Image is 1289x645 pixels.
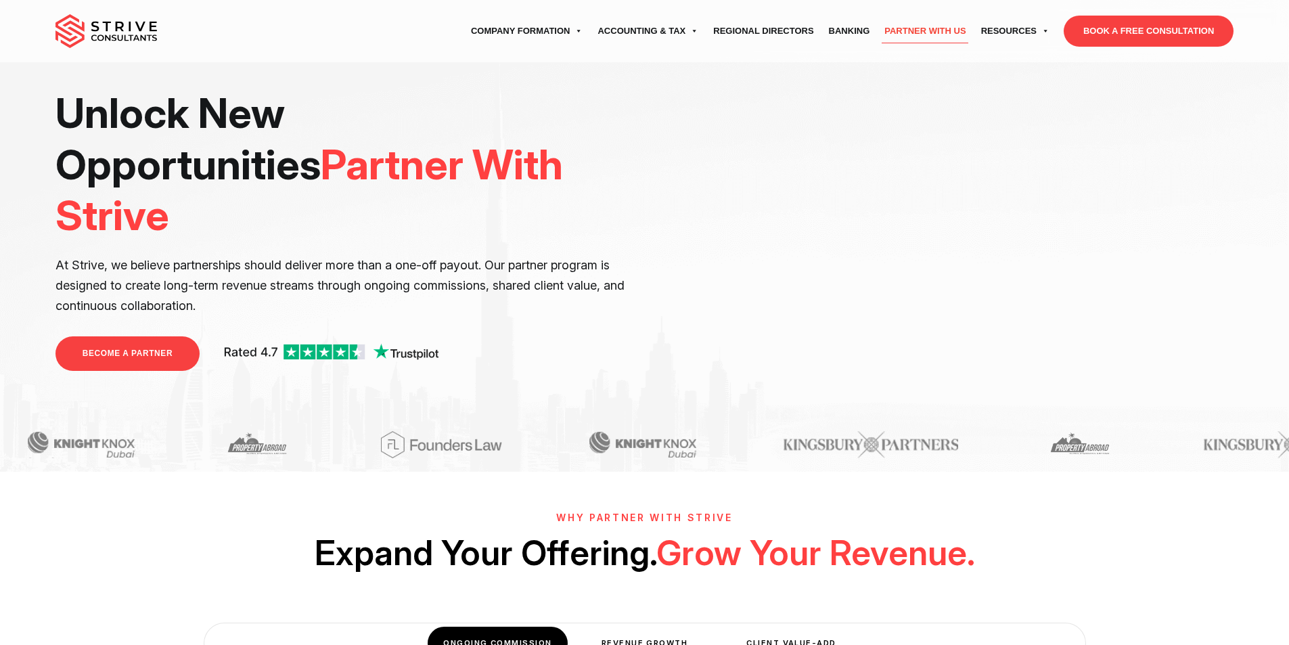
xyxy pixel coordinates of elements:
a: Partner with Us [877,12,973,50]
span: Grow Your Revenue. [656,532,975,573]
img: main-logo.svg [55,14,157,48]
iframe: <br /> [654,88,1234,414]
a: BECOME A PARTNER [55,336,200,371]
p: At Strive, we believe partnerships should deliver more than a one-off payout. Our partner program... [55,255,635,316]
a: Company Formation [463,12,591,50]
h1: Unlock New Opportunities [55,88,635,242]
a: Banking [821,12,878,50]
a: Accounting & Tax [590,12,706,50]
a: BOOK A FREE CONSULTATION [1064,16,1234,47]
a: Resources [974,12,1057,50]
a: Regional Directors [706,12,821,50]
span: Partner With Strive [55,139,563,241]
